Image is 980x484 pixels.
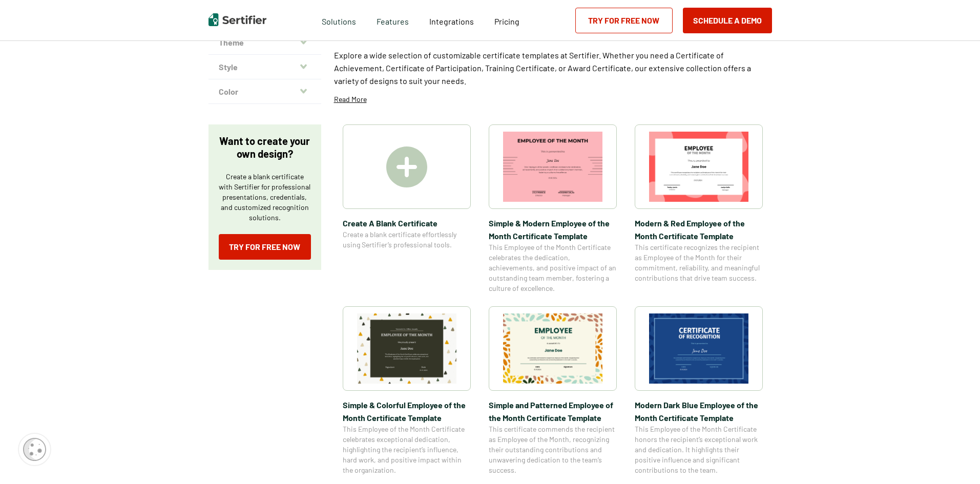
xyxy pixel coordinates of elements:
img: Simple and Patterned Employee of the Month Certificate Template [503,313,602,384]
img: Create A Blank Certificate [386,146,427,187]
iframe: Chat Widget [929,435,980,484]
span: Pricing [494,16,519,26]
span: Modern & Red Employee of the Month Certificate Template [635,217,763,242]
span: This certificate commends the recipient as Employee of the Month, recognizing their outstanding c... [489,424,617,475]
a: Simple & Colorful Employee of the Month Certificate TemplateSimple & Colorful Employee of the Mon... [343,306,471,475]
span: Modern Dark Blue Employee of the Month Certificate Template [635,398,763,424]
a: Modern & Red Employee of the Month Certificate TemplateModern & Red Employee of the Month Certifi... [635,124,763,293]
img: Modern Dark Blue Employee of the Month Certificate Template [649,313,748,384]
p: Want to create your own design? [219,135,311,160]
span: This certificate recognizes the recipient as Employee of the Month for their commitment, reliabil... [635,242,763,283]
span: Solutions [322,14,356,27]
span: Features [377,14,409,27]
span: This Employee of the Month Certificate honors the recipient’s exceptional work and dedication. It... [635,424,763,475]
a: Try for Free Now [575,8,673,33]
button: Theme [208,30,321,55]
span: Create A Blank Certificate [343,217,471,229]
a: Simple and Patterned Employee of the Month Certificate TemplateSimple and Patterned Employee of t... [489,306,617,475]
span: Simple & Colorful Employee of the Month Certificate Template [343,398,471,424]
img: Simple & Colorful Employee of the Month Certificate Template [357,313,456,384]
button: Color [208,79,321,104]
img: Simple & Modern Employee of the Month Certificate Template [503,132,602,202]
span: This Employee of the Month Certificate celebrates the dedication, achievements, and positive impa... [489,242,617,293]
a: Pricing [494,14,519,27]
span: Integrations [429,16,474,26]
p: Read More [334,94,367,104]
span: This Employee of the Month Certificate celebrates exceptional dedication, highlighting the recipi... [343,424,471,475]
button: Schedule a Demo [683,8,772,33]
a: Simple & Modern Employee of the Month Certificate TemplateSimple & Modern Employee of the Month C... [489,124,617,293]
p: Create a blank certificate with Sertifier for professional presentations, credentials, and custom... [219,172,311,223]
img: Cookie Popup Icon [23,438,46,461]
a: Modern Dark Blue Employee of the Month Certificate TemplateModern Dark Blue Employee of the Month... [635,306,763,475]
img: Sertifier | Digital Credentialing Platform [208,13,266,26]
a: Try for Free Now [219,234,311,260]
img: Modern & Red Employee of the Month Certificate Template [649,132,748,202]
a: Integrations [429,14,474,27]
p: Explore a wide selection of customizable certificate templates at Sertifier. Whether you need a C... [334,49,772,87]
button: Style [208,55,321,79]
span: Simple and Patterned Employee of the Month Certificate Template [489,398,617,424]
span: Create a blank certificate effortlessly using Sertifier’s professional tools. [343,229,471,250]
span: Simple & Modern Employee of the Month Certificate Template [489,217,617,242]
